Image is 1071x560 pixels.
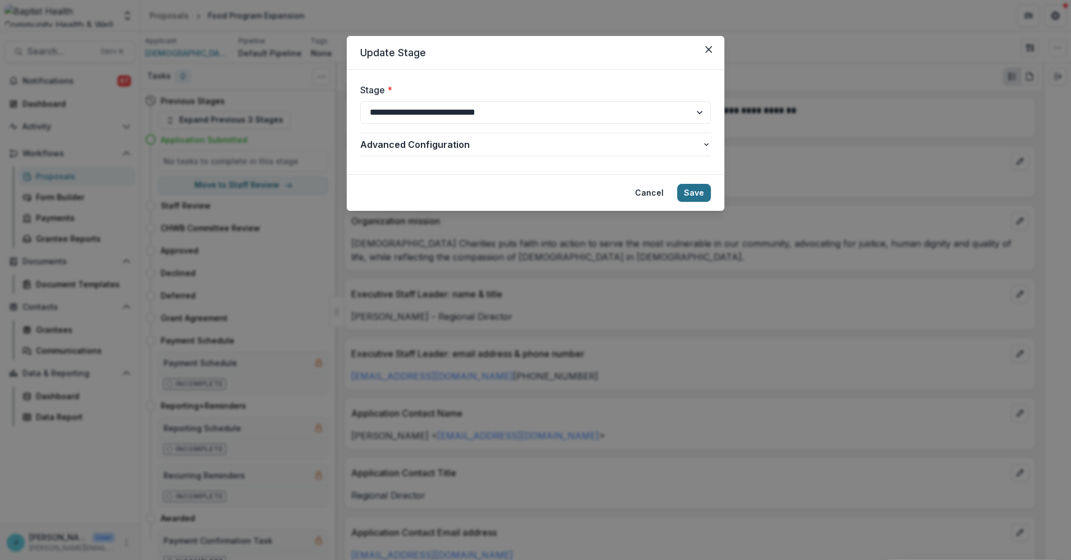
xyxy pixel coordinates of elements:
button: Cancel [628,184,670,202]
header: Update Stage [347,36,724,70]
button: Advanced Configuration [360,133,711,156]
label: Stage [360,83,704,97]
span: Advanced Configuration [360,138,702,151]
button: Close [700,40,718,58]
button: Save [677,184,711,202]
